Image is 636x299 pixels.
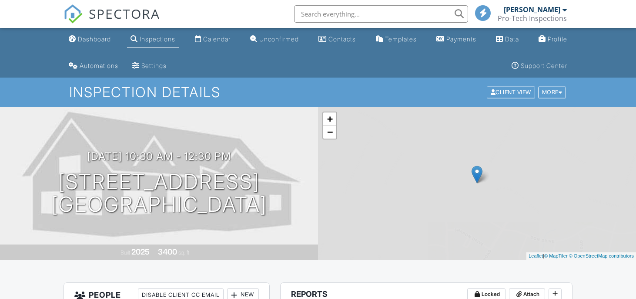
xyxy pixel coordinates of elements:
[569,253,634,258] a: © OpenStreetMap contributors
[504,5,560,14] div: [PERSON_NAME]
[372,31,420,48] a: Templates
[535,31,571,48] a: Company Profile
[178,249,191,256] span: sq. ft.
[121,249,130,256] span: Built
[64,12,160,30] a: SPECTORA
[64,4,83,24] img: The Best Home Inspection Software - Spectora
[526,252,636,260] div: |
[323,112,336,126] a: Zoom in
[65,58,122,74] a: Automations (Basic)
[328,35,356,43] div: Contacts
[498,14,567,23] div: Pro-Tech Inspections
[315,31,359,48] a: Contacts
[87,150,231,162] h3: [DATE] 10:30 am - 12:30 pm
[446,35,476,43] div: Payments
[486,88,537,95] a: Client View
[203,35,231,43] div: Calendar
[131,247,150,256] div: 2025
[508,58,571,74] a: Support Center
[548,35,567,43] div: Profile
[538,87,566,99] div: More
[80,62,118,69] div: Automations
[294,5,468,23] input: Search everything...
[51,170,267,217] h1: [STREET_ADDRESS] [GEOGRAPHIC_DATA]
[492,31,522,48] a: Data
[433,31,480,48] a: Payments
[191,31,234,48] a: Calendar
[65,31,114,48] a: Dashboard
[140,35,175,43] div: Inspections
[259,35,299,43] div: Unconfirmed
[127,31,179,48] a: Inspections
[544,253,568,258] a: © MapTiler
[529,253,543,258] a: Leaflet
[141,62,167,69] div: Settings
[69,85,567,100] h1: Inspection Details
[521,62,567,69] div: Support Center
[129,58,170,74] a: Settings
[487,87,535,99] div: Client View
[385,35,417,43] div: Templates
[505,35,519,43] div: Data
[158,247,177,256] div: 3400
[247,31,302,48] a: Unconfirmed
[323,126,336,139] a: Zoom out
[89,4,160,23] span: SPECTORA
[78,35,111,43] div: Dashboard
